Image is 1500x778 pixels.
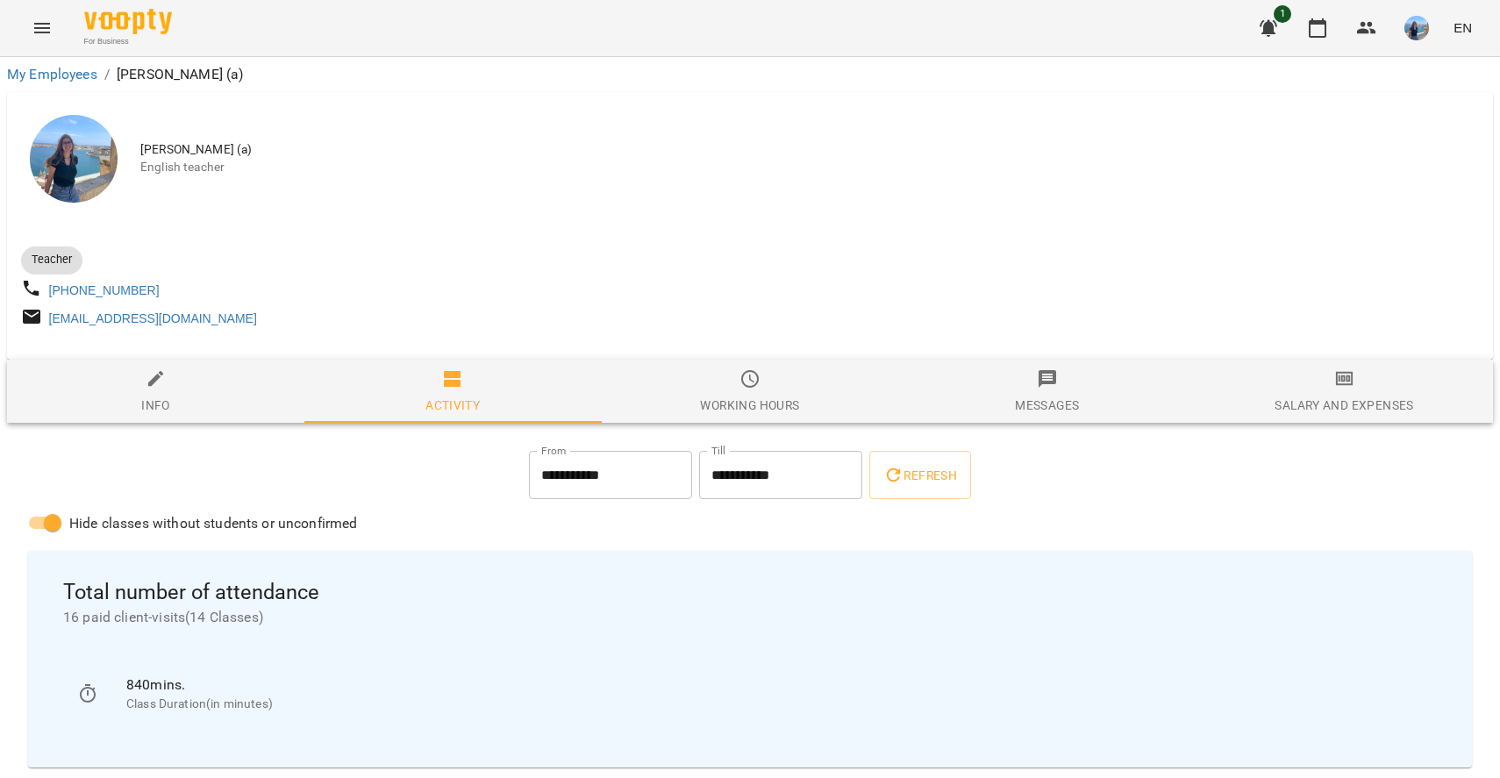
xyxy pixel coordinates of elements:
[49,311,257,325] a: [EMAIL_ADDRESS][DOMAIN_NAME]
[7,66,97,82] a: My Employees
[117,64,244,85] p: [PERSON_NAME] (а)
[69,513,358,534] span: Hide classes without students or unconfirmed
[869,451,971,500] button: Refresh
[1446,11,1479,44] button: EN
[883,465,957,486] span: Refresh
[63,607,1437,628] span: 16 paid client-visits ( 14 Classes )
[141,395,170,416] div: Info
[1275,395,1413,416] div: Salary and Expenses
[126,675,1423,696] p: 840 mins.
[104,64,110,85] li: /
[49,283,160,297] a: [PHONE_NUMBER]
[700,395,799,416] div: Working hours
[425,395,480,416] div: Activity
[21,252,82,268] span: Teacher
[140,141,1479,159] span: [PERSON_NAME] (а)
[63,579,1437,606] span: Total number of attendance
[140,159,1479,176] span: English teacher
[21,7,63,49] button: Menu
[30,115,118,203] img: Ковальовська Анастасія Вячеславівна (а)
[84,36,172,47] span: For Business
[1274,5,1291,23] span: 1
[84,9,172,34] img: Voopty Logo
[1404,16,1429,40] img: 8b0d75930c4dba3d36228cba45c651ae.jpg
[1015,395,1079,416] div: Messages
[7,64,1493,85] nav: breadcrumb
[1454,18,1472,37] span: EN
[126,696,1423,713] p: Class Duration(in minutes)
